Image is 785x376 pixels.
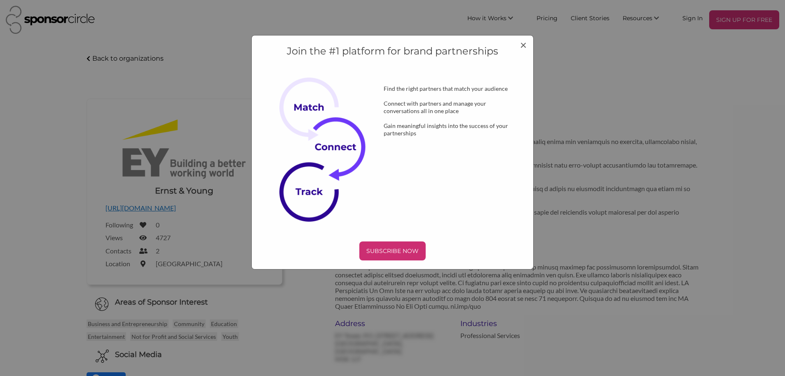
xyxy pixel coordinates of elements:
[260,241,525,260] a: SUBSCRIBE NOW
[520,39,527,50] button: Close modal
[370,100,525,115] div: Connect with partners and manage your conversations all in one place
[279,78,377,222] img: Subscribe Now Image
[520,38,527,52] span: ×
[260,44,525,58] h4: Join the #1 platform for brand partnerships
[370,85,525,92] div: Find the right partners that match your audience
[363,245,422,257] p: SUBSCRIBE NOW
[370,122,525,137] div: Gain meaningful insights into the success of your partnerships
